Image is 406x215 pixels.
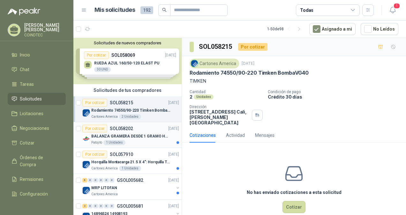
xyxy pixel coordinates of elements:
[168,152,179,158] p: [DATE]
[387,4,398,16] button: 1
[119,166,141,171] div: 1 Unidades
[361,23,398,35] button: No Leídos
[190,59,239,68] div: Cartones America
[8,152,66,171] a: Órdenes de Compra
[168,100,179,106] p: [DATE]
[110,152,133,157] p: SOL057910
[20,110,43,117] span: Licitaciones
[190,132,216,139] div: Cotizaciones
[8,93,66,105] a: Solicitudes
[168,177,179,183] p: [DATE]
[309,23,356,35] button: Asignado a mi
[91,185,117,191] p: MRP LITOFAN
[8,78,66,90] a: Tareas
[117,178,143,182] p: GSOL005682
[168,126,179,132] p: [DATE]
[82,125,107,132] div: Por cotizar
[190,109,249,125] p: [STREET_ADDRESS] Cali , [PERSON_NAME][GEOGRAPHIC_DATA]
[268,90,403,94] p: Condición de pago
[93,204,98,208] div: 0
[110,100,133,105] p: SOL058215
[76,41,179,45] button: Solicitudes de nuevos compradores
[73,122,182,148] a: Por cotizarSOL058202[DATE] Company LogoBALANZA GRAMERA DESDE 1 GRAMO HASTA 5 GRAMOSPatojito1 Unid...
[199,42,233,52] h3: SOL058215
[20,190,48,197] span: Configuración
[109,178,114,182] div: 0
[226,132,245,139] div: Actividad
[190,70,309,76] p: Rodamiento 74550/90-220 Timken BombaVG40
[393,3,400,9] span: 1
[103,140,125,145] div: 1 Unidades
[24,23,66,32] p: [PERSON_NAME] [PERSON_NAME]
[20,51,30,58] span: Inicio
[91,159,171,165] p: Horquilla Montacarga 21.5 X 4": Horquilla Telescopica Overall size 2108 x 660 x 324mm
[73,148,182,174] a: Por cotizarSOL057910[DATE] Company LogoHorquilla Montacarga 21.5 X 4": Horquilla Telescopica Over...
[20,176,43,183] span: Remisiones
[190,78,398,85] p: TIMKEN
[268,94,403,100] p: Crédito 30 días
[247,189,342,196] h3: No has enviado cotizaciones a esta solicitud
[91,108,171,114] p: Rodamiento 74550/90-220 Timken BombaVG40
[82,109,90,117] img: Company Logo
[267,24,304,34] div: 1 - 50 de 98
[82,178,87,182] div: 6
[91,192,118,197] p: Cartones America
[282,201,305,213] button: Cotizar
[162,8,167,12] span: search
[82,204,87,208] div: 2
[8,108,66,120] a: Licitaciones
[8,8,40,15] img: Logo peakr
[82,99,107,107] div: Por cotizar
[82,176,180,197] a: 6 0 0 0 0 0 GSOL005682[DATE] Company LogoMRP LITOFANCartones America
[104,178,109,182] div: 0
[73,96,182,122] a: Por cotizarSOL058215[DATE] Company LogoRodamiento 74550/90-220 Timken BombaVG40Cartones America2 ...
[190,105,249,109] p: Dirección
[8,137,66,149] a: Cotizar
[8,173,66,185] a: Remisiones
[168,203,179,209] p: [DATE]
[117,204,143,208] p: GSOL005681
[20,125,49,132] span: Negociaciones
[8,63,66,76] a: Chat
[73,38,182,84] div: Solicitudes de nuevos compradoresPor cotizarSOL058069[DATE] RUEDA AZUL 160/50-120 ELAST PU30 UNDP...
[82,151,107,158] div: Por cotizar
[8,188,66,200] a: Configuración
[82,161,90,168] img: Company Logo
[191,60,198,67] img: Company Logo
[20,139,34,146] span: Cotizar
[140,6,153,14] span: 192
[20,66,29,73] span: Chat
[82,187,90,194] img: Company Logo
[255,132,274,139] div: Mensajes
[104,204,109,208] div: 0
[99,178,103,182] div: 0
[119,114,141,119] div: 2 Unidades
[88,204,93,208] div: 0
[8,122,66,134] a: Negociaciones
[24,33,66,37] p: COINDTEC
[20,81,34,88] span: Tareas
[8,49,66,61] a: Inicio
[91,140,102,145] p: Patojito
[93,178,98,182] div: 0
[20,154,60,168] span: Órdenes de Compra
[20,95,42,102] span: Solicitudes
[91,114,118,119] p: Cartones America
[109,204,114,208] div: 0
[194,94,214,100] div: Unidades
[82,135,90,143] img: Company Logo
[110,126,133,131] p: SOL058202
[190,90,263,94] p: Cantidad
[88,178,93,182] div: 0
[300,7,313,14] div: Todas
[238,43,267,51] div: Por cotizar
[73,84,182,96] div: Solicitudes de tus compradores
[190,94,192,100] p: 2
[91,166,118,171] p: Cartones America
[91,133,171,139] p: BALANZA GRAMERA DESDE 1 GRAMO HASTA 5 GRAMOS
[242,61,254,67] p: [DATE]
[94,5,135,15] h1: Mis solicitudes
[99,204,103,208] div: 0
